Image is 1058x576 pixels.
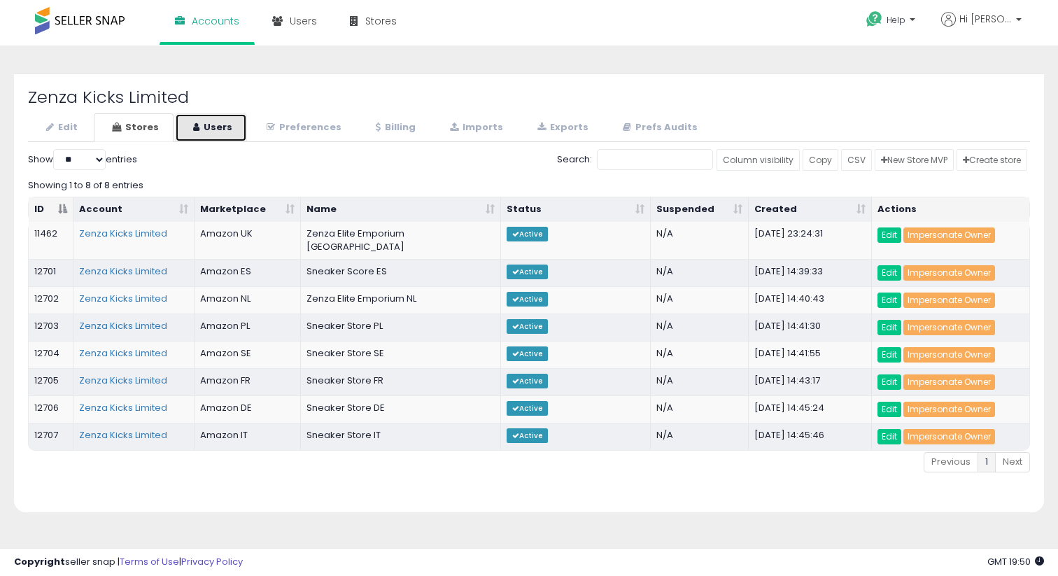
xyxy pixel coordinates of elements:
[651,222,749,259] td: N/A
[995,452,1030,472] a: Next
[963,154,1021,166] span: Create store
[507,292,548,307] span: Active
[651,423,749,450] td: N/A
[809,154,832,166] span: Copy
[903,227,995,243] a: Impersonate Owner
[651,314,749,341] td: N/A
[120,555,179,568] a: Terms of Use
[651,341,749,368] td: N/A
[290,14,317,28] span: Users
[301,286,501,314] td: Zenza Elite Emporium NL
[881,154,947,166] span: New Store MVP
[903,320,995,335] a: Impersonate Owner
[507,346,548,361] span: Active
[957,149,1027,171] a: Create store
[195,423,301,450] td: Amazon IT
[507,401,548,416] span: Active
[195,314,301,341] td: Amazon PL
[29,259,73,286] td: 12701
[73,197,195,223] th: Account: activate to sort column ascending
[28,113,92,142] a: Edit
[358,113,430,142] a: Billing
[847,154,866,166] span: CSV
[175,113,247,142] a: Users
[877,347,901,363] a: Edit
[79,401,167,414] a: Zenza Kicks Limited
[749,286,872,314] td: [DATE] 14:40:43
[301,197,501,223] th: Name: activate to sort column ascending
[14,555,65,568] strong: Copyright
[651,368,749,395] td: N/A
[597,149,713,170] input: Search:
[749,259,872,286] td: [DATE] 14:39:33
[749,423,872,450] td: [DATE] 14:45:46
[29,286,73,314] td: 12702
[749,222,872,259] td: [DATE] 23:24:31
[749,368,872,395] td: [DATE] 14:43:17
[29,423,73,450] td: 12707
[94,113,174,142] a: Stores
[749,197,872,223] th: Created: activate to sort column ascending
[723,154,793,166] span: Column visibility
[181,555,243,568] a: Privacy Policy
[301,222,501,259] td: Zenza Elite Emporium [GEOGRAPHIC_DATA]
[79,227,167,240] a: Zenza Kicks Limited
[195,341,301,368] td: Amazon SE
[749,314,872,341] td: [DATE] 14:41:30
[924,452,978,472] a: Previous
[887,14,905,26] span: Help
[903,374,995,390] a: Impersonate Owner
[29,314,73,341] td: 12703
[507,227,548,241] span: Active
[872,197,1029,223] th: Actions
[301,368,501,395] td: Sneaker Store FR
[651,197,749,223] th: Suspended: activate to sort column ascending
[192,14,239,28] span: Accounts
[651,395,749,423] td: N/A
[432,113,518,142] a: Imports
[79,319,167,332] a: Zenza Kicks Limited
[28,174,1030,192] div: Showing 1 to 8 of 8 entries
[195,368,301,395] td: Amazon FR
[866,10,883,28] i: Get Help
[903,293,995,308] a: Impersonate Owner
[507,428,548,443] span: Active
[28,149,137,170] label: Show entries
[79,292,167,305] a: Zenza Kicks Limited
[195,222,301,259] td: Amazon UK
[877,402,901,417] a: Edit
[557,149,713,170] label: Search:
[978,452,996,472] a: 1
[79,265,167,278] a: Zenza Kicks Limited
[959,12,1012,26] span: Hi [PERSON_NAME]
[195,259,301,286] td: Amazon ES
[29,368,73,395] td: 12705
[301,423,501,450] td: Sneaker Store IT
[841,149,872,171] a: CSV
[507,319,548,334] span: Active
[79,428,167,442] a: Zenza Kicks Limited
[519,113,603,142] a: Exports
[29,222,73,259] td: 11462
[605,113,712,142] a: Prefs Audits
[877,374,901,390] a: Edit
[875,149,954,171] a: New Store MVP
[903,347,995,363] a: Impersonate Owner
[651,286,749,314] td: N/A
[877,429,901,444] a: Edit
[79,346,167,360] a: Zenza Kicks Limited
[53,149,106,170] select: Showentries
[79,374,167,387] a: Zenza Kicks Limited
[195,395,301,423] td: Amazon DE
[941,12,1022,43] a: Hi [PERSON_NAME]
[749,395,872,423] td: [DATE] 14:45:24
[301,314,501,341] td: Sneaker Store PL
[507,265,548,279] span: Active
[803,149,838,171] a: Copy
[877,265,901,281] a: Edit
[248,113,356,142] a: Preferences
[903,402,995,417] a: Impersonate Owner
[903,429,995,444] a: Impersonate Owner
[717,149,800,171] a: Column visibility
[651,259,749,286] td: N/A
